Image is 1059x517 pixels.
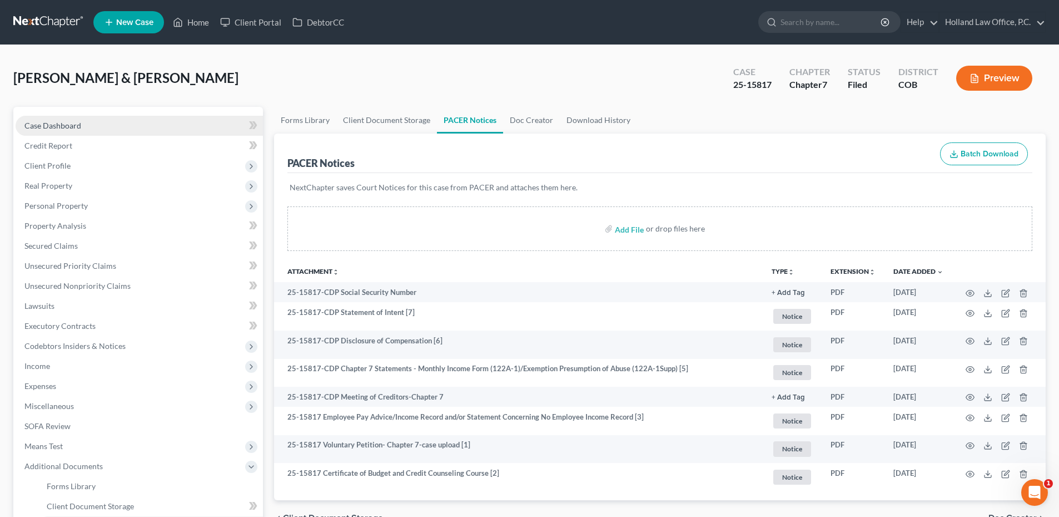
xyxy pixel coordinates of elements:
a: Lawsuits [16,296,263,316]
span: Case Dashboard [24,121,81,130]
div: COB [898,78,938,91]
td: 25-15817-CDP Social Security Number [274,282,763,302]
div: Chapter [789,66,830,78]
span: Notice [773,470,811,485]
a: Home [167,12,215,32]
a: Client Document Storage [38,496,263,516]
a: Attachmentunfold_more [287,267,339,275]
a: + Add Tag [772,392,813,402]
a: SOFA Review [16,416,263,436]
i: unfold_more [869,269,876,275]
span: Notice [773,309,811,324]
span: 1 [1044,479,1053,488]
p: NextChapter saves Court Notices for this case from PACER and attaches them here. [290,182,1030,193]
span: Batch Download [961,149,1018,159]
button: Preview [956,66,1032,91]
iframe: Intercom live chat [1021,479,1048,506]
span: Real Property [24,181,72,190]
a: DebtorCC [287,12,350,32]
a: Notice [772,363,813,382]
a: + Add Tag [772,287,813,298]
a: Property Analysis [16,216,263,236]
span: Means Test [24,441,63,451]
td: PDF [822,331,884,359]
td: 25-15817 Certificate of Budget and Credit Counseling Course [2] [274,463,763,491]
td: [DATE] [884,302,952,331]
div: Case [733,66,772,78]
span: [PERSON_NAME] & [PERSON_NAME] [13,70,238,86]
td: [DATE] [884,331,952,359]
a: Notice [772,440,813,458]
span: Client Document Storage [47,501,134,511]
span: New Case [116,18,153,27]
a: Holland Law Office, P.C. [939,12,1045,32]
td: [DATE] [884,407,952,435]
a: Credit Report [16,136,263,156]
span: Forms Library [47,481,96,491]
a: Executory Contracts [16,316,263,336]
span: Notice [773,441,811,456]
span: Notice [773,365,811,380]
i: unfold_more [332,269,339,275]
span: Additional Documents [24,461,103,471]
td: [DATE] [884,359,952,387]
td: 25-15817-CDP Disclosure of Compensation [6] [274,331,763,359]
td: [DATE] [884,435,952,464]
span: Expenses [24,381,56,391]
a: PACER Notices [437,107,503,134]
td: 25-15817-CDP Statement of Intent [7] [274,302,763,331]
td: PDF [822,435,884,464]
div: Filed [848,78,881,91]
input: Search by name... [780,12,882,32]
a: Notice [772,307,813,326]
div: or drop files here [646,223,705,234]
a: Forms Library [274,107,336,134]
div: PACER Notices [287,156,355,170]
button: + Add Tag [772,394,805,401]
a: Notice [772,336,813,354]
i: unfold_more [788,269,794,275]
button: TYPEunfold_more [772,268,794,275]
td: 25-15817 Voluntary Petition- Chapter 7-case upload [1] [274,435,763,464]
td: [DATE] [884,282,952,302]
a: Unsecured Priority Claims [16,256,263,276]
span: Income [24,361,50,371]
span: Notice [773,337,811,352]
button: Batch Download [940,142,1028,166]
i: expand_more [937,269,943,275]
span: Property Analysis [24,221,86,230]
td: [DATE] [884,387,952,407]
td: PDF [822,407,884,435]
a: Download History [560,107,637,134]
div: Status [848,66,881,78]
span: Miscellaneous [24,401,74,411]
td: PDF [822,359,884,387]
a: Notice [772,468,813,486]
td: 25-15817 Employee Pay Advice/Income Record and/or Statement Concerning No Employee Income Record [3] [274,407,763,435]
span: 7 [822,79,827,90]
span: Secured Claims [24,241,78,250]
div: District [898,66,938,78]
a: Case Dashboard [16,116,263,136]
button: + Add Tag [772,289,805,297]
span: Codebtors Insiders & Notices [24,341,126,351]
a: Extensionunfold_more [831,267,876,275]
a: Help [901,12,938,32]
span: Lawsuits [24,301,54,311]
a: Doc Creator [503,107,560,134]
span: Unsecured Nonpriority Claims [24,281,131,290]
div: Chapter [789,78,830,91]
a: Client Portal [215,12,287,32]
span: Personal Property [24,201,88,210]
div: 25-15817 [733,78,772,91]
td: PDF [822,302,884,331]
span: Unsecured Priority Claims [24,261,116,270]
a: Date Added expand_more [893,267,943,275]
a: Secured Claims [16,236,263,256]
a: Notice [772,412,813,430]
span: Client Profile [24,161,71,170]
a: Unsecured Nonpriority Claims [16,276,263,296]
span: SOFA Review [24,421,71,431]
td: PDF [822,463,884,491]
td: PDF [822,282,884,302]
